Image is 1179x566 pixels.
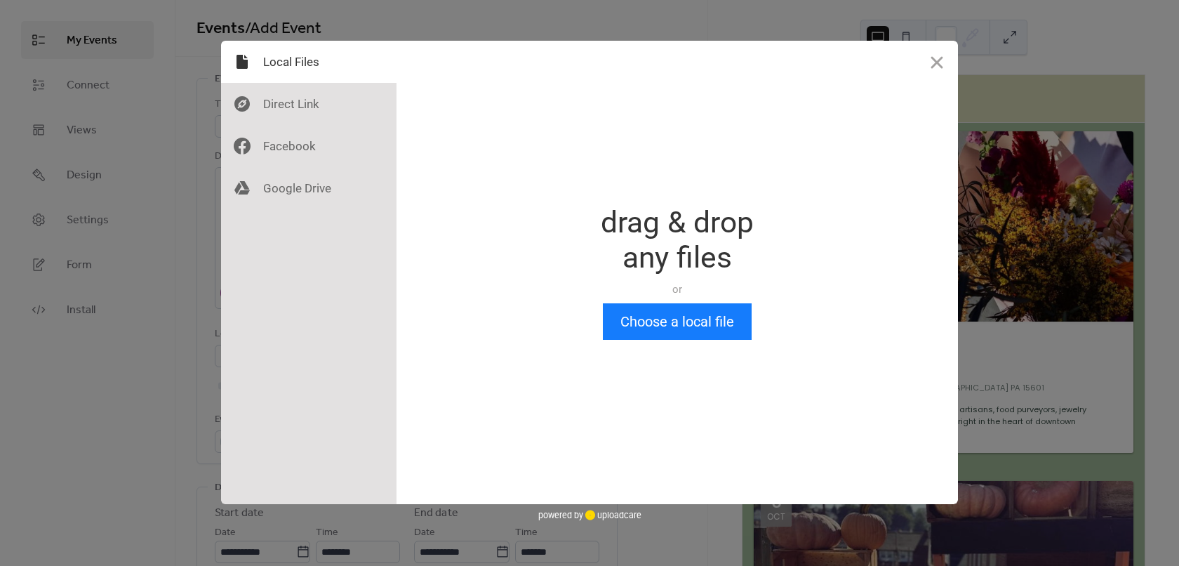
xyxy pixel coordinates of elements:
[603,303,752,340] button: Choose a local file
[538,504,641,525] div: powered by
[601,205,754,275] div: drag & drop any files
[221,125,397,167] div: Facebook
[221,83,397,125] div: Direct Link
[221,167,397,209] div: Google Drive
[583,510,641,520] a: uploadcare
[916,41,958,83] button: Close
[221,41,397,83] div: Local Files
[601,282,754,296] div: or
